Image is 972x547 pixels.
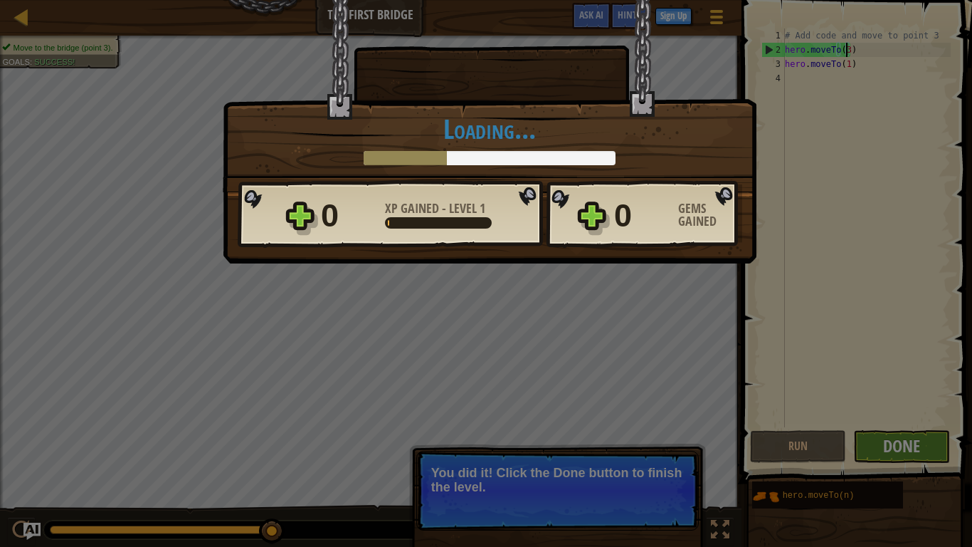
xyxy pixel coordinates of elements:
[385,202,485,215] div: -
[238,114,741,144] h1: Loading...
[480,199,485,217] span: 1
[446,199,480,217] span: Level
[385,199,442,217] span: XP Gained
[614,193,670,239] div: 0
[321,193,376,239] div: 0
[678,202,742,228] div: Gems Gained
